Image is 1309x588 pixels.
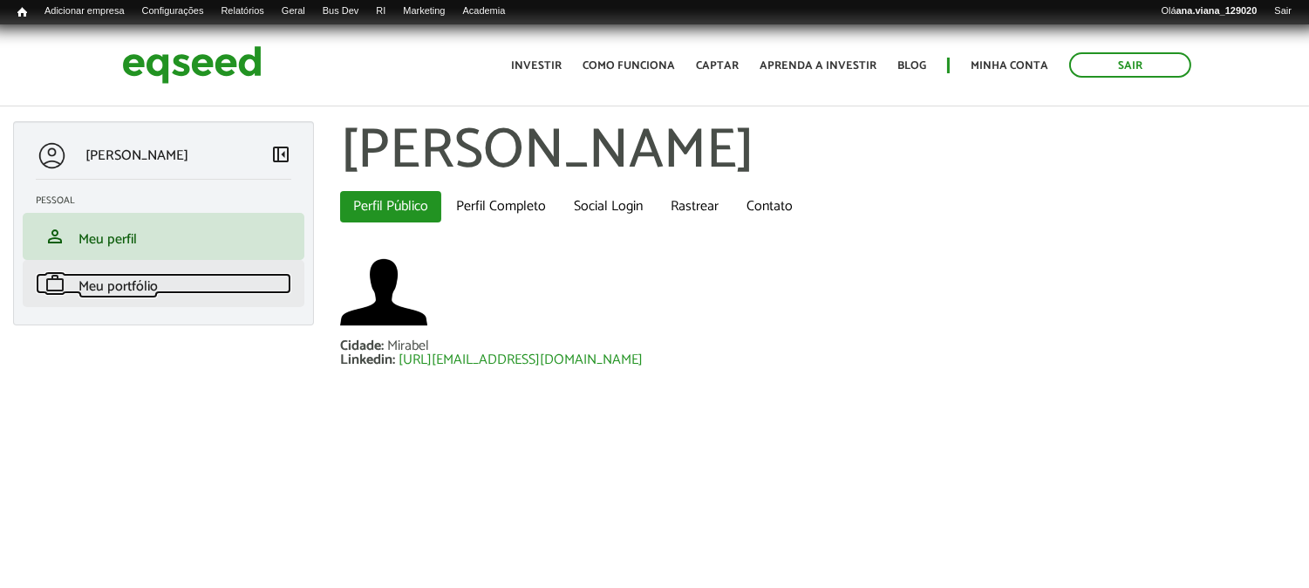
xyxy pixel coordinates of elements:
[1176,5,1258,16] strong: ana.viana_129020
[340,121,1296,182] h1: [PERSON_NAME]
[583,60,675,72] a: Como funciona
[270,144,291,165] span: left_panel_close
[78,275,158,298] span: Meu portfólio
[212,4,272,18] a: Relatórios
[85,147,188,164] p: [PERSON_NAME]
[367,4,394,18] a: RI
[340,191,441,222] a: Perfil Público
[17,6,27,18] span: Início
[1069,52,1191,78] a: Sair
[561,191,656,222] a: Social Login
[270,144,291,168] a: Colapsar menu
[340,353,399,367] div: Linkedin
[387,339,429,353] div: Mirabel
[394,4,453,18] a: Marketing
[971,60,1048,72] a: Minha conta
[78,228,137,251] span: Meu perfil
[23,213,304,260] li: Meu perfil
[658,191,732,222] a: Rastrear
[36,226,291,247] a: personMeu perfil
[9,4,36,21] a: Início
[340,249,427,336] a: Ver perfil do usuário.
[897,60,926,72] a: Blog
[1265,4,1300,18] a: Sair
[133,4,213,18] a: Configurações
[340,249,427,336] img: Foto de Ana Viana
[454,4,515,18] a: Academia
[511,60,562,72] a: Investir
[381,334,384,358] span: :
[23,260,304,307] li: Meu portfólio
[36,273,291,294] a: workMeu portfólio
[760,60,876,72] a: Aprenda a investir
[696,60,739,72] a: Captar
[443,191,559,222] a: Perfil Completo
[1153,4,1266,18] a: Oláana.viana_129020
[314,4,368,18] a: Bus Dev
[36,4,133,18] a: Adicionar empresa
[399,353,643,367] a: [URL][EMAIL_ADDRESS][DOMAIN_NAME]
[122,42,262,88] img: EqSeed
[340,339,387,353] div: Cidade
[273,4,314,18] a: Geral
[44,273,65,294] span: work
[36,195,304,206] h2: Pessoal
[392,348,395,372] span: :
[733,191,806,222] a: Contato
[44,226,65,247] span: person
